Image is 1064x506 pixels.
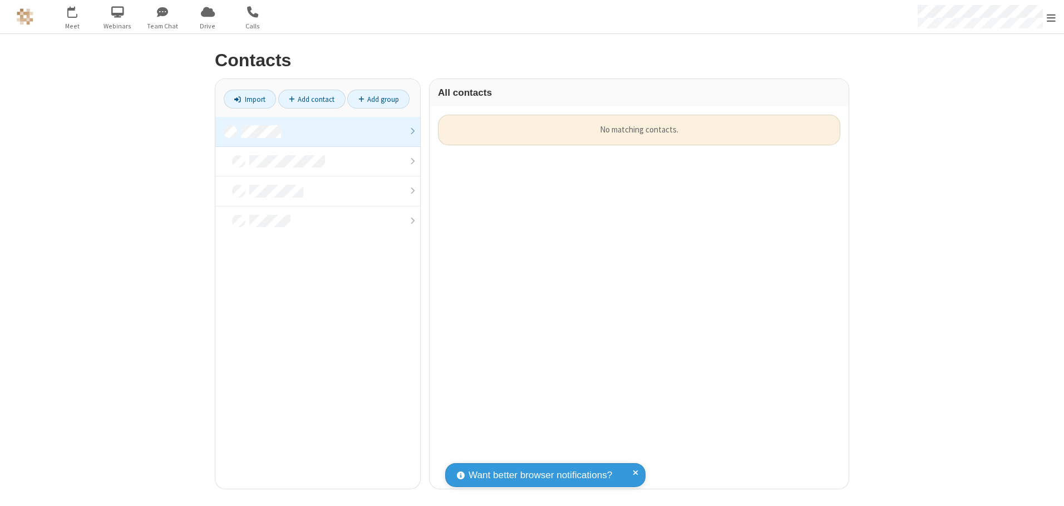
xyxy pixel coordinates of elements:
[232,21,274,31] span: Calls
[438,87,840,98] h3: All contacts
[215,51,849,70] h2: Contacts
[438,115,840,145] div: No matching contacts.
[97,21,139,31] span: Webinars
[52,21,93,31] span: Meet
[17,8,33,25] img: QA Selenium DO NOT DELETE OR CHANGE
[187,21,229,31] span: Drive
[75,6,82,14] div: 3
[469,468,612,483] span: Want better browser notifications?
[142,21,184,31] span: Team Chat
[224,90,276,109] a: Import
[430,106,849,489] div: grid
[278,90,346,109] a: Add contact
[347,90,410,109] a: Add group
